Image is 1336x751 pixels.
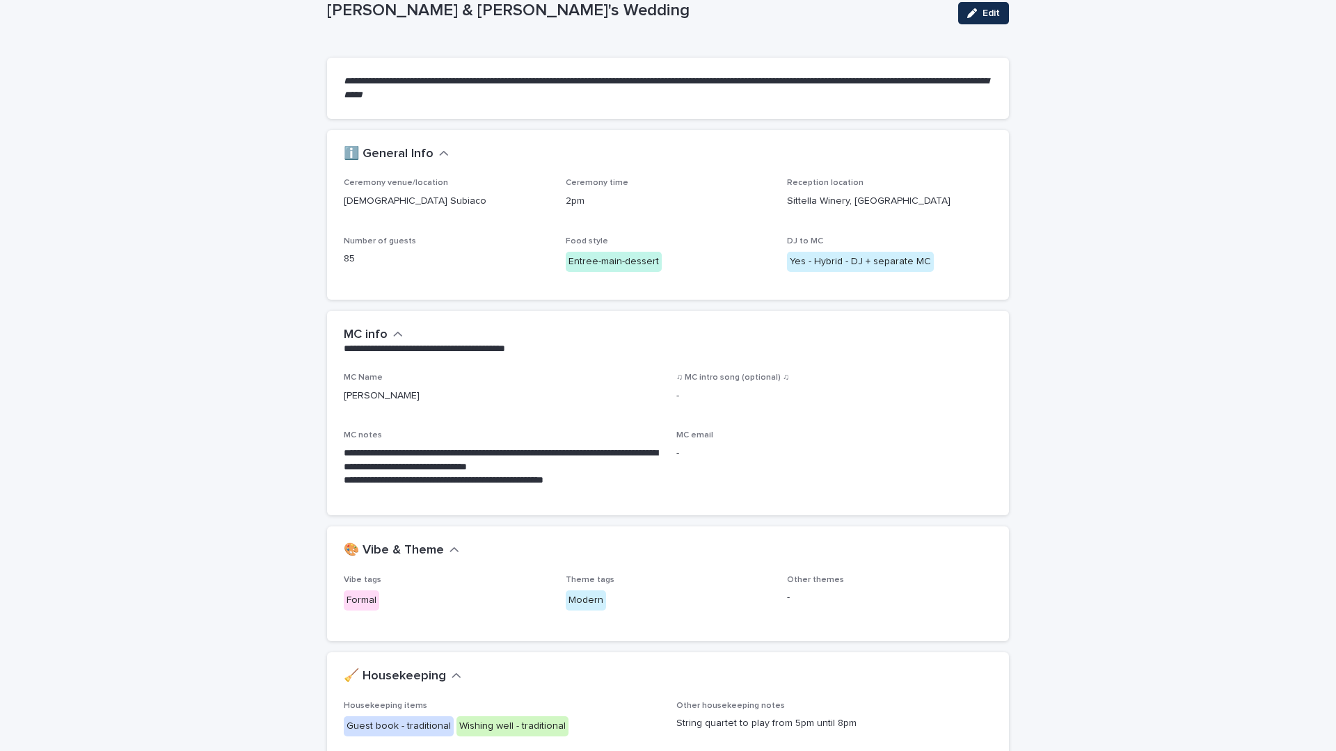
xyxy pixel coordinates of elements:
[958,2,1009,24] button: Edit
[344,543,444,558] h2: 🎨 Vibe & Theme
[344,543,459,558] button: 🎨 Vibe & Theme
[566,590,606,611] div: Modern
[983,8,1000,18] span: Edit
[787,576,844,584] span: Other themes
[344,179,448,187] span: Ceremony venue/location
[787,237,823,245] span: DJ to MC
[787,590,992,605] p: -
[566,237,608,245] span: Food style
[344,328,403,343] button: MC info
[327,1,947,21] p: [PERSON_NAME] & [PERSON_NAME]'s Wedding
[344,147,434,162] h2: ℹ️ General Info
[566,179,628,187] span: Ceremony time
[344,669,461,684] button: 🧹 Housekeeping
[787,252,934,272] div: Yes - Hybrid - DJ + separate MC
[344,237,416,245] span: Number of guests
[456,716,568,736] div: Wishing well - traditional
[344,702,427,710] span: Housekeeping items
[344,576,381,584] span: Vibe tags
[676,446,992,461] p: -
[344,590,379,611] div: Formal
[676,373,789,382] span: ♫ MC intro song (optional) ♫
[566,194,771,209] p: 2pm
[344,431,382,439] span: MC notes
[344,669,446,684] h2: 🧹 Housekeeping
[344,147,449,162] button: ℹ️ General Info
[787,194,992,209] p: Sittella Winery, [GEOGRAPHIC_DATA]
[344,252,549,266] p: 85
[566,252,662,272] div: Entree-main-dessert
[676,702,785,710] span: Other housekeeping notes
[344,328,388,343] h2: MC info
[676,716,992,731] p: String quartet to play from 5pm until 8pm
[566,576,614,584] span: Theme tags
[676,389,992,403] p: -
[344,373,383,382] span: MC Name
[344,716,454,736] div: Guest book - traditional
[676,431,713,439] span: MC email
[344,389,660,403] p: [PERSON_NAME]
[787,179,864,187] span: Reception location
[344,194,549,209] p: [DEMOGRAPHIC_DATA] Subiaco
